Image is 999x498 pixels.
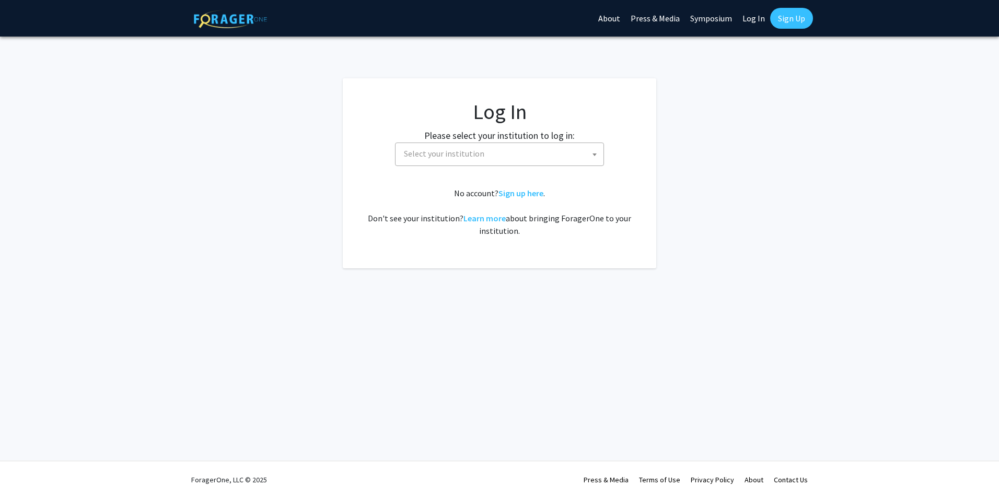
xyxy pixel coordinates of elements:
[400,143,603,164] span: Select your institution
[745,475,763,484] a: About
[404,148,484,159] span: Select your institution
[770,8,813,29] a: Sign Up
[424,128,575,143] label: Please select your institution to log in:
[639,475,680,484] a: Terms of Use
[463,213,506,223] a: Learn more about bringing ForagerOne to your institution
[364,187,635,237] div: No account? . Don't see your institution? about bringing ForagerOne to your institution.
[584,475,629,484] a: Press & Media
[191,461,267,498] div: ForagerOne, LLC © 2025
[364,99,635,124] h1: Log In
[194,10,267,28] img: ForagerOne Logo
[498,188,543,198] a: Sign up here
[774,475,808,484] a: Contact Us
[395,143,604,166] span: Select your institution
[691,475,734,484] a: Privacy Policy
